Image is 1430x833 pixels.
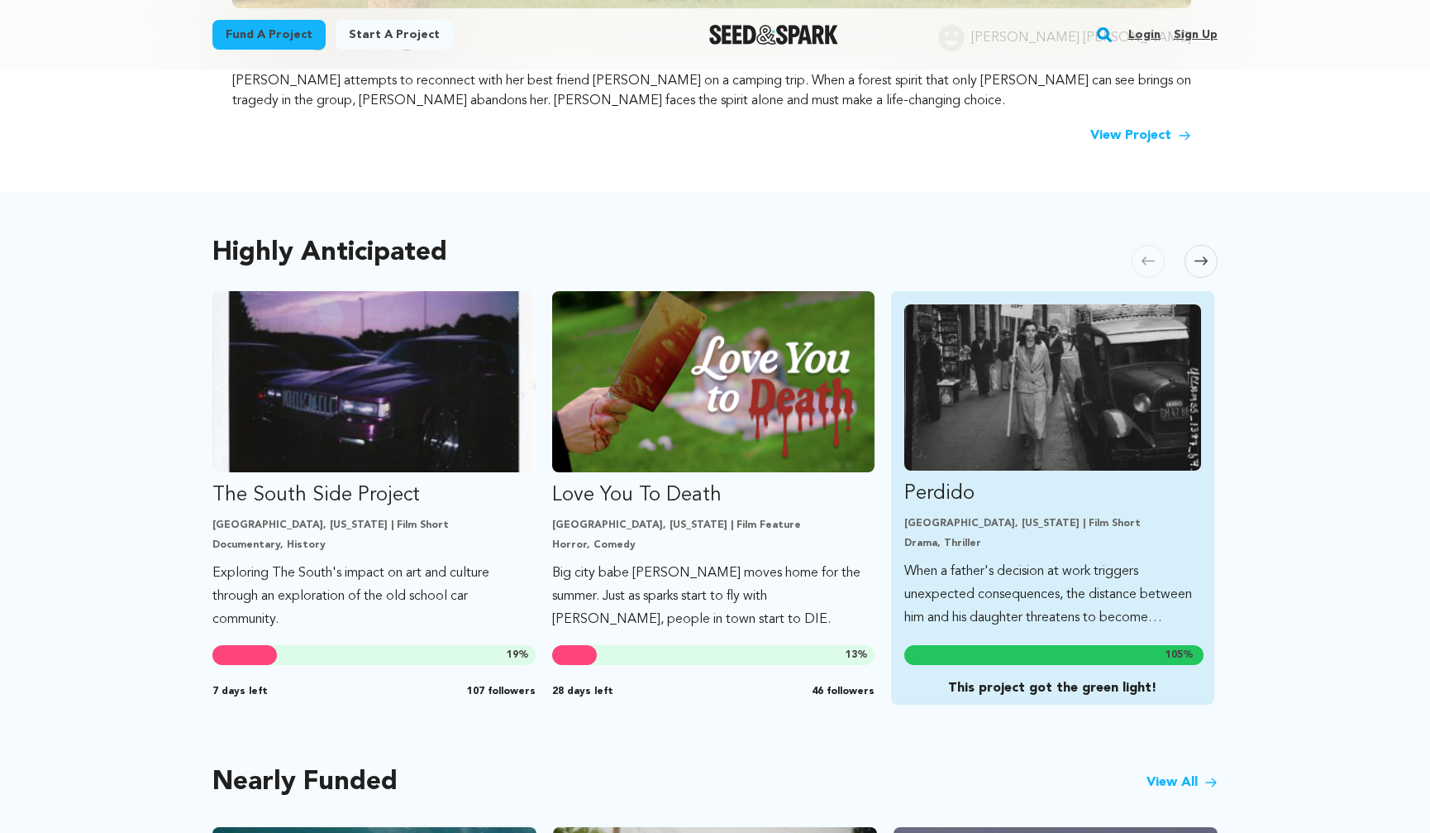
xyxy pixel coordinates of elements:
[846,649,868,662] span: %
[904,678,1200,698] p: This project got the green light!
[552,562,875,631] p: Big city babe [PERSON_NAME] moves home for the summer. Just as sparks start to fly with [PERSON_N...
[212,20,326,50] a: Fund a project
[212,539,536,552] p: Documentary, History
[212,562,536,631] p: Exploring The South's impact on art and culture through an exploration of the old school car comm...
[552,685,613,698] span: 28 days left
[1165,649,1194,662] span: %
[904,537,1201,550] p: Drama, Thriller
[552,519,875,532] p: [GEOGRAPHIC_DATA], [US_STATE] | Film Feature
[904,560,1201,630] p: When a father's decision at work triggers unexpected consequences, the distance between him and h...
[904,517,1201,530] p: [GEOGRAPHIC_DATA], [US_STATE] | Film Short
[212,482,536,509] p: The South Side Project
[1090,126,1191,146] a: View Project
[212,771,398,794] h2: Nearly Funded
[1128,22,1161,48] a: Login
[709,25,839,45] a: Seed&Spark Homepage
[1146,773,1218,792] a: View All
[467,685,536,698] span: 107 followers
[232,71,1191,111] p: [PERSON_NAME] attempts to reconnect with her best friend [PERSON_NAME] on a camping trip. When a ...
[709,25,839,45] img: Seed&Spark Logo Dark Mode
[507,650,518,660] span: 19
[212,685,268,698] span: 7 days left
[336,20,453,50] a: Start a project
[1174,22,1218,48] a: Sign up
[552,291,875,631] a: Fund Love You To Death
[904,304,1201,630] a: Fund Perdido
[212,242,447,265] h2: Highly Anticipated
[846,650,857,660] span: 13
[904,481,1201,507] p: Perdido
[212,291,536,631] a: Fund The South Side Project
[212,519,536,532] p: [GEOGRAPHIC_DATA], [US_STATE] | Film Short
[552,539,875,552] p: Horror, Comedy
[1165,650,1183,660] span: 105
[812,685,875,698] span: 46 followers
[552,482,875,509] p: Love You To Death
[507,649,529,662] span: %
